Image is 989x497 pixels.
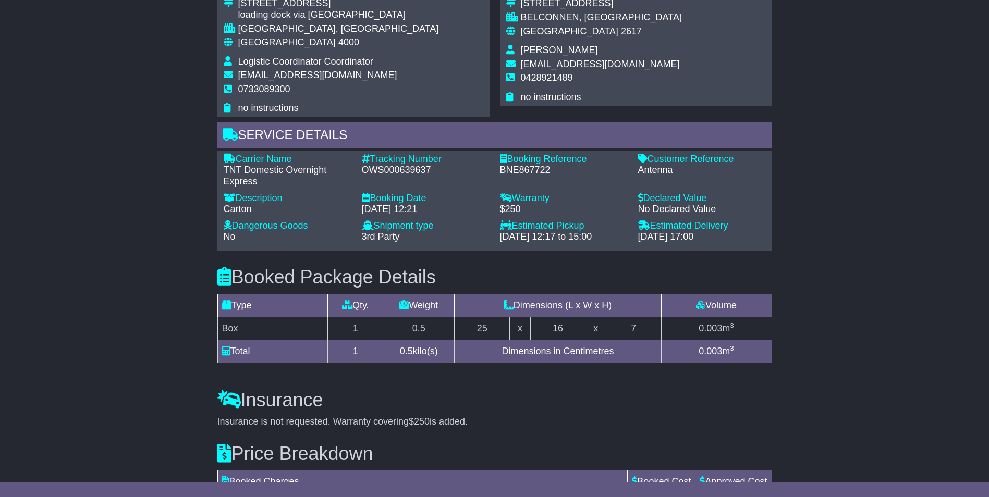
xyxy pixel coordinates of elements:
td: Box [217,317,328,340]
span: 0.003 [699,323,722,333]
span: no instructions [521,92,581,102]
div: BNE867722 [500,165,628,176]
div: Booking Date [362,193,490,204]
div: No Declared Value [638,204,766,215]
td: 0.5 [383,317,455,340]
td: 1 [328,317,383,340]
span: no instructions [238,103,299,113]
td: Booked Cost [628,470,695,493]
div: Customer Reference [638,154,766,165]
div: Tracking Number [362,154,490,165]
div: [DATE] 12:21 [362,204,490,215]
span: 2617 [621,26,642,36]
td: Dimensions (L x W x H) [455,294,661,317]
td: 16 [530,317,585,340]
span: [EMAIL_ADDRESS][DOMAIN_NAME] [238,70,397,80]
h3: Booked Package Details [217,267,772,288]
div: Dangerous Goods [224,220,351,232]
div: [GEOGRAPHIC_DATA], [GEOGRAPHIC_DATA] [238,23,439,35]
div: Declared Value [638,193,766,204]
div: Estimated Pickup [500,220,628,232]
td: Total [217,340,328,363]
td: m [661,340,772,363]
span: [EMAIL_ADDRESS][DOMAIN_NAME] [521,59,680,69]
span: No [224,231,236,242]
td: kilo(s) [383,340,455,363]
div: TNT Domestic Overnight Express [224,165,351,187]
div: Insurance is not requested. Warranty covering is added. [217,416,772,428]
div: $250 [500,204,628,215]
span: Logistic Coordinator Coordinator [238,56,373,67]
div: Warranty [500,193,628,204]
span: [PERSON_NAME] [521,45,598,55]
td: x [585,317,606,340]
td: Type [217,294,328,317]
div: loading dock via [GEOGRAPHIC_DATA] [238,9,439,21]
div: Shipment type [362,220,490,232]
div: Carrier Name [224,154,351,165]
h3: Insurance [217,390,772,411]
td: Weight [383,294,455,317]
td: Approved Cost [695,470,772,493]
div: Carton [224,204,351,215]
span: 4000 [338,37,359,47]
td: x [510,317,530,340]
td: Dimensions in Centimetres [455,340,661,363]
sup: 3 [730,344,734,352]
td: Volume [661,294,772,317]
td: 7 [606,317,661,340]
span: [GEOGRAPHIC_DATA] [238,37,336,47]
div: Description [224,193,351,204]
div: Service Details [217,122,772,151]
td: 25 [455,317,510,340]
div: [DATE] 17:00 [638,231,766,243]
div: [DATE] 12:17 to 15:00 [500,231,628,243]
span: 0.003 [699,346,722,356]
span: [GEOGRAPHIC_DATA] [521,26,618,36]
div: OWS000639637 [362,165,490,176]
sup: 3 [730,321,734,329]
span: 3rd Party [362,231,400,242]
div: Antenna [638,165,766,176]
td: Booked Charges [217,470,628,493]
h3: Price Breakdown [217,443,772,464]
span: $250 [409,416,430,427]
div: Booking Reference [500,154,628,165]
span: 0.5 [400,346,413,356]
td: m [661,317,772,340]
td: 1 [328,340,383,363]
span: 0733089300 [238,84,290,94]
div: Estimated Delivery [638,220,766,232]
td: Qty. [328,294,383,317]
div: BELCONNEN, [GEOGRAPHIC_DATA] [521,12,682,23]
span: 0428921489 [521,72,573,83]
